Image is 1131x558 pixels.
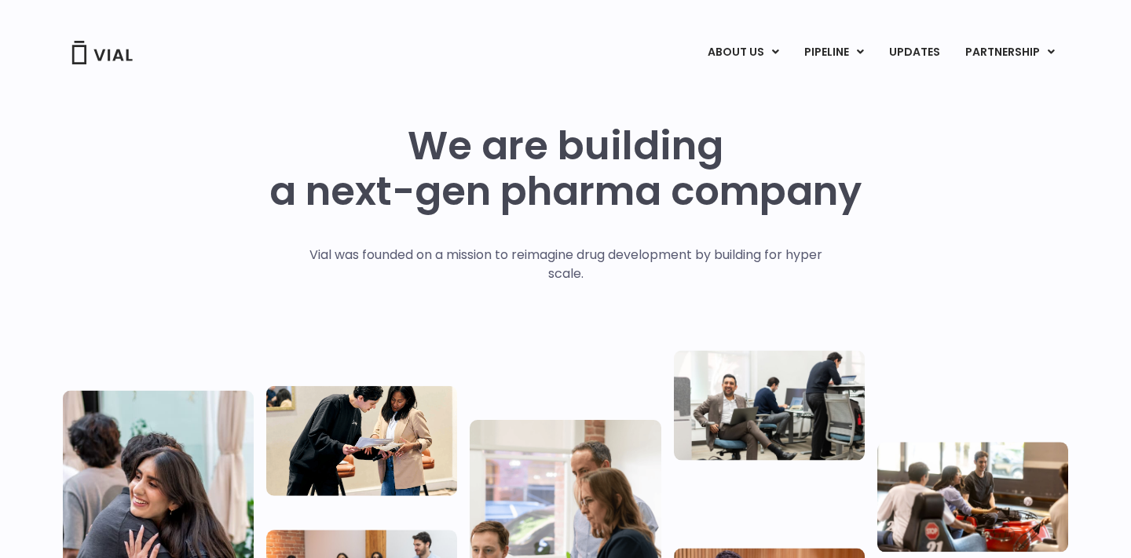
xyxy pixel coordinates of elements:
h1: We are building a next-gen pharma company [269,123,862,214]
a: UPDATES [877,39,952,66]
a: PARTNERSHIPMenu Toggle [953,39,1067,66]
img: Three people working in an office [674,350,865,460]
img: Group of people playing whirlyball [877,442,1068,552]
img: Vial Logo [71,41,134,64]
img: Two people looking at a paper talking. [266,385,457,495]
a: PIPELINEMenu Toggle [792,39,876,66]
p: Vial was founded on a mission to reimagine drug development by building for hyper scale. [293,246,839,283]
a: ABOUT USMenu Toggle [695,39,791,66]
